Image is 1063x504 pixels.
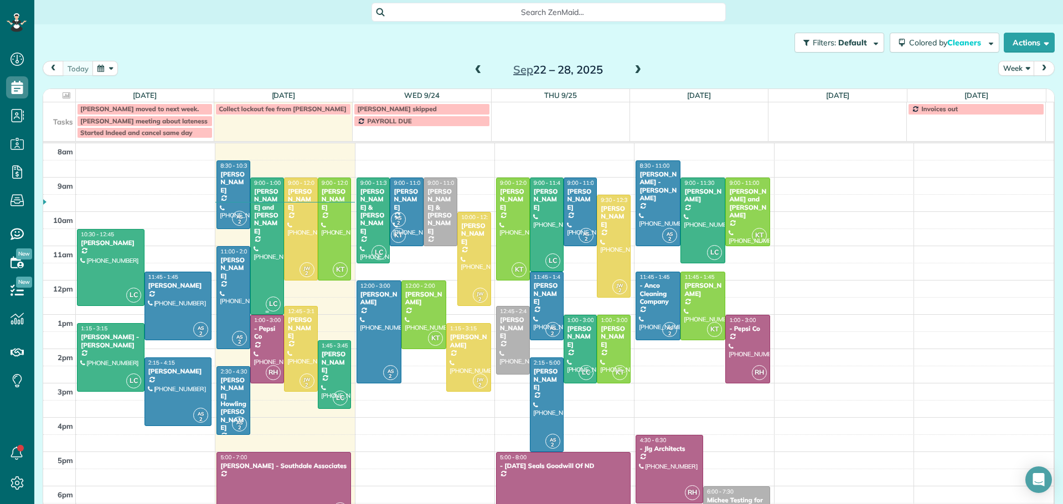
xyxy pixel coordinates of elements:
span: AS [236,214,242,220]
small: 2 [663,234,677,245]
span: Sep [513,63,533,76]
a: Wed 9/24 [404,91,440,100]
span: LC [545,253,560,268]
span: KT [707,322,722,337]
span: 1pm [58,319,73,328]
button: Filters: Default [794,33,884,53]
span: New [16,277,32,288]
div: [PERSON_NAME] [405,290,443,306]
span: Collect lockout fee from [PERSON_NAME] [219,105,347,113]
div: [PERSON_NAME] [287,188,314,211]
span: JW [303,376,311,382]
span: RH [266,365,281,380]
span: JW [477,376,484,382]
a: [DATE] [272,91,296,100]
div: [PHONE_NUMBER] [427,246,454,261]
span: Invoices out [921,105,958,113]
span: LC [707,245,722,260]
span: Cleaners [947,38,983,48]
div: [PERSON_NAME] [321,350,348,374]
div: - [DATE] Seals Goodwill Of ND [499,462,627,470]
small: 2 [194,329,208,339]
div: [PERSON_NAME] [393,188,420,211]
small: 2 [300,380,314,391]
span: LC [579,365,594,380]
small: 2 [663,329,677,339]
a: Filters: Default [789,33,884,53]
div: [PERSON_NAME] [499,316,527,340]
span: 6pm [58,490,73,499]
div: [PERSON_NAME] [533,282,560,305]
div: [PERSON_NAME] [360,290,398,306]
div: [PERSON_NAME] & [PERSON_NAME] [427,188,454,235]
button: Week [998,61,1035,76]
span: 4:30 - 6:30 [639,437,666,444]
div: [PERSON_NAME] and [PERSON_NAME] [254,188,281,235]
span: Filters: [813,38,836,48]
span: AS [388,368,394,374]
span: 6:00 - 7:30 [707,488,734,495]
div: [PERSON_NAME] [220,256,247,280]
small: 2 [384,371,398,382]
span: 12:45 - 3:15 [288,308,318,315]
span: 1:00 - 3:00 [729,316,756,324]
div: [PERSON_NAME] [80,239,141,247]
button: prev [43,61,64,76]
span: LC [371,245,386,260]
span: 9:00 - 11:00 [394,179,424,186]
span: 2:15 - 5:00 [534,359,560,366]
span: AS [550,325,556,331]
span: 8am [58,147,73,156]
span: KT [428,331,443,346]
span: 11:45 - 1:45 [148,273,178,280]
span: 9:00 - 11:30 [684,179,714,186]
small: 2 [194,414,208,425]
span: 9:00 - 12:00 [322,179,352,186]
span: 5pm [58,456,73,465]
span: PAYROLL DUE [367,117,411,125]
span: 9:00 - 12:00 [500,179,530,186]
small: 2 [579,234,593,245]
small: 2 [546,329,560,339]
span: 8:30 - 11:00 [639,162,669,169]
span: 11:45 - 1:45 [684,273,714,280]
span: 11:45 - 1:45 [639,273,669,280]
a: Thu 9/25 [544,91,577,100]
button: Actions [1004,33,1055,53]
div: [PERSON_NAME] - [PERSON_NAME] [80,333,141,349]
small: 2 [233,423,246,433]
a: [DATE] [964,91,988,100]
span: AS [198,325,204,331]
span: 12:00 - 2:00 [405,282,435,289]
span: 10:00 - 12:45 [461,214,494,221]
small: 2 [233,217,246,227]
span: 2:30 - 4:30 [220,368,247,375]
span: 2pm [58,353,73,362]
button: next [1034,61,1055,76]
span: AS [667,325,673,331]
span: LC [126,373,141,388]
span: RH [752,365,767,380]
span: Colored by [909,38,985,48]
span: 11:45 - 1:45 [534,273,564,280]
div: - Anco Cleaning Company [639,282,677,305]
span: 9:00 - 11:30 [360,179,390,186]
span: 12:00 - 3:00 [360,282,390,289]
span: 1:00 - 3:00 [567,316,594,324]
span: 9:00 - 11:00 [427,179,457,186]
div: [PERSON_NAME] [220,170,247,194]
span: Started Indeed and cancel same day [80,128,193,137]
span: 11:00 - 2:00 [220,248,250,255]
div: [PERSON_NAME] & [PERSON_NAME] [360,188,387,235]
span: LC [126,288,141,303]
div: [PERSON_NAME] [533,367,560,391]
div: [PERSON_NAME] [321,188,348,211]
button: Colored byCleaners [890,33,999,53]
span: Default [838,38,868,48]
div: [PERSON_NAME] [499,188,527,211]
span: 9am [58,181,73,190]
div: [PERSON_NAME] and [PERSON_NAME] [729,188,767,220]
small: 2 [546,440,560,450]
span: 11am [53,250,73,259]
span: 10am [53,216,73,225]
